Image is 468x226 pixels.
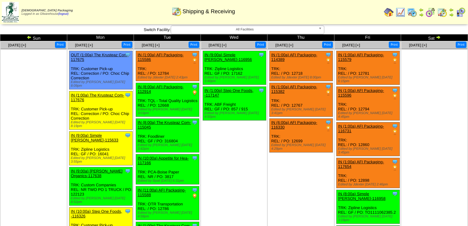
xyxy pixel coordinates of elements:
button: Print [389,42,400,48]
img: calendarcustomer.gif [456,7,466,17]
img: calendarinout.gif [437,7,447,17]
button: Print [255,42,266,48]
div: Edited by Jdexter [DATE] 2:43pm [138,76,199,79]
a: IN (11:00a) AFI Packaging-115588 [138,188,186,197]
span: [DATE] [+] [142,43,160,47]
div: Edited by [PERSON_NAME] [DATE] 3:45pm [338,147,400,154]
img: Tooltip [125,168,131,174]
img: Tooltip [392,123,398,129]
img: PO [325,90,331,96]
div: TRK: Zipline Logistics REL: GF / PO: 16041 [69,132,132,165]
div: TRK: Zipline Logistics REL: GF / PO: 17162 [203,51,266,85]
div: Edited by [PERSON_NAME] [DATE] 3:42pm [138,143,199,151]
div: Edited by [PERSON_NAME] [DATE] 3:40pm [205,76,266,83]
img: PO [192,58,198,64]
img: arrowleft.gif [419,7,424,12]
img: Tooltip [192,119,198,125]
a: IN (1:00p) Step One Foods, -117147 [205,88,254,97]
div: TRK: Foodliner REL: GF / PO: 316804 [136,119,199,153]
div: TRK: REL: / PO: 12718 [270,51,333,81]
td: Wed [201,34,267,41]
a: IN (1:00a) AFI Packaging-114389 [271,53,317,62]
img: Tooltip [392,52,398,58]
div: TRK: Zipline Logistics REL: GF / PO: TO1111062385.2 [336,190,400,224]
img: calendarinout.gif [172,6,181,16]
img: PO [392,129,398,135]
a: [DATE] [+] [209,43,226,47]
a: OUT (1:00a) The Krusteaz Com-117675 [71,53,129,62]
img: arrowleft.gif [449,7,454,12]
a: IN (1:00a) AFI Packaging-115579 [338,53,384,62]
div: Edited by Jdexter [DATE] 2:46pm [338,183,400,186]
a: IN (1:00a) AFI Packaging-115586 [138,53,184,62]
img: Tooltip [325,119,331,125]
td: Tue [134,34,201,41]
div: TRK: REL: / PO: 12767 [270,83,333,117]
a: IN (1:00a) AFI Packaging-116731 [338,124,384,133]
div: Edited by [PERSON_NAME] [DATE] 3:41pm [271,108,333,115]
div: Edited by [PERSON_NAME] [DATE] 8:52pm [71,196,132,204]
div: TRK: Custom Companies REL: NR TWO PO 1 TRUCK / PO: 122123 [69,167,132,206]
a: [DATE] [+] [75,43,93,47]
div: Edited by [PERSON_NAME] [DATE] 4:45pm [338,111,400,119]
img: Tooltip [392,159,398,165]
img: PO [392,165,398,171]
img: PO [392,93,398,100]
div: TRK: TQL - Total Quality Logistics REL: / PO: 12668 [136,83,199,117]
span: [DATE] [+] [8,43,26,47]
div: TRK: REL: / PO: 12898 [336,158,400,188]
img: Tooltip [125,92,131,98]
div: TRK: REL: / PO: 12699 [270,119,333,153]
img: Tooltip [325,84,331,90]
img: line_graph.gif [396,7,405,17]
a: IN (8:00a) The Krusteaz Com-115045 [138,120,191,129]
div: TRK: ABF Freight REL: GF / PO: 857 / 915 [203,87,266,121]
a: IN (8:00a) Simple [PERSON_NAME]-116958 [338,192,386,201]
div: Edited by [PERSON_NAME] [DATE] 6:15pm [338,76,400,83]
a: IN (9:00a) [PERSON_NAME] Organics-117638 [71,169,123,178]
a: IN (8:00a) AFI Packaging-112914 [138,85,184,94]
td: Mon [67,34,134,41]
button: Print [456,42,466,48]
button: Print [55,42,66,48]
img: Tooltip [392,191,398,197]
a: [DATE] [+] [342,43,360,47]
img: Tooltip [258,52,264,58]
img: Tooltip [392,87,398,93]
img: PO [325,125,331,132]
img: Tooltip [258,87,264,93]
div: Edited by Jdexter [DATE] 8:00pm [271,76,333,79]
div: Edited by [PERSON_NAME] [DATE] 3:55pm [71,156,132,164]
img: PO [192,193,198,199]
img: arrowright.gif [449,12,454,17]
td: Thu [267,34,334,41]
img: Tooltip [325,52,331,58]
img: PO [392,58,398,64]
a: (logout) [58,12,69,16]
div: TRK: REL: / PO: 12781 [336,51,400,85]
a: IN (1:00a) AFI Packaging-115596 [338,88,384,97]
div: TRK: Customer Pick-up REL: Correction / PO: Choc Chip Correction [69,51,132,89]
div: TRK: Customer Pick-up REL: Correction / PO: Choc Chip Correction [69,91,132,130]
a: IN (10:00a) Appetite for Hea-117166 [138,156,189,165]
div: Edited by [PERSON_NAME] [DATE] 4:29pm [271,143,333,151]
a: [DATE] [+] [409,43,427,47]
a: IN (1:00a) AFI Packaging-115382 [271,85,317,94]
a: IN (6:00a) AFI Packaging-116330 [271,120,317,129]
td: Fri [334,34,401,41]
img: arrowright.gif [436,35,441,40]
img: Tooltip [192,84,198,90]
a: IN (9:00a) Simple [PERSON_NAME]-115633 [71,133,119,142]
a: IN (1:00a) The Krusteaz Com-117676 [71,93,124,102]
div: TRK: REL: / PO: 12860 [336,122,400,156]
div: TRK: OTR Transportation REL: / PO: 12786 [136,186,199,220]
img: Tooltip [125,132,131,138]
div: Edited by [PERSON_NAME] [DATE] 4:50pm [205,111,266,119]
img: Tooltip [125,208,131,214]
img: calendarblend.gif [426,7,435,17]
div: Edited by [PERSON_NAME] [DATE] 4:58pm [138,211,199,218]
div: Edited by [PERSON_NAME] [DATE] 8:19pm [71,121,132,128]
